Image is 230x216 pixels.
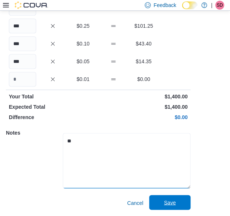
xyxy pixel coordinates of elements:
img: Cova [15,1,48,9]
p: Your Total [9,93,97,100]
input: Quantity [9,18,36,33]
span: Cancel [127,199,143,206]
span: Dark Mode [182,9,182,10]
input: Quantity [9,72,36,87]
button: Cancel [124,195,146,210]
p: Difference [9,114,97,121]
p: $1,400.00 [100,93,188,100]
h5: Notes [6,125,61,140]
p: $0.10 [69,40,97,47]
p: $0.00 [100,114,188,121]
p: $1,400.00 [100,103,188,111]
input: Quantity [9,54,36,69]
span: Save [164,199,176,206]
p: $101.25 [130,22,157,30]
p: $14.35 [130,58,157,65]
p: $43.40 [130,40,157,47]
p: $0.25 [69,22,97,30]
p: Expected Total [9,103,97,111]
div: Sarah Dunlop [215,1,224,10]
input: Quantity [9,36,36,51]
input: Dark Mode [182,1,198,9]
span: SD [217,1,223,10]
span: Feedback [154,1,176,9]
p: $0.01 [69,75,97,83]
p: $0.05 [69,58,97,65]
button: Save [149,195,190,210]
p: $0.00 [130,75,157,83]
p: | [211,1,212,10]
